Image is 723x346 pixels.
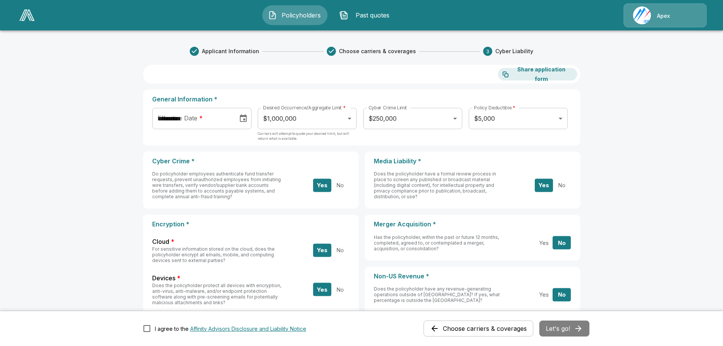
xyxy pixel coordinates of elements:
img: Policyholders Icon [268,11,277,20]
p: Carriers will attempt to quote your desired limit, but will return what is available. [258,131,356,146]
button: Yes [535,236,553,250]
span: Do policyholder employees authenticate fund transfer requests, prevent unauthorized employees fro... [152,171,281,199]
span: Does the policyholder have any revenue-generating operations outside of [GEOGRAPHIC_DATA]? If yes... [374,286,500,303]
button: Past quotes IconPast quotes [334,5,399,25]
p: Media Liability * [374,158,571,165]
span: Does the policyholder have a formal review process in place to screen any published or broadcast ... [374,171,496,199]
p: Merger Acquisition * [374,221,571,228]
button: Yes [313,179,331,192]
div: I agree to the [155,325,306,333]
div: $1,000,000 [258,108,356,129]
button: I agree to the [190,325,306,333]
div: $250,000 [363,108,462,129]
img: AA Logo [19,9,35,21]
button: Yes [535,179,553,192]
span: Has the policyholder, within the past or future 12 months, completed, agreed to, or contemplated ... [374,234,499,251]
button: No [553,179,571,192]
span: Policyholders [280,11,322,20]
button: Yes [313,243,331,257]
span: Devices [152,274,175,283]
button: Yes [313,283,331,296]
text: 3 [486,49,489,54]
p: Encryption * [152,221,350,228]
span: Does the policyholder protect all devices with encryption, anti-virus, anti-malware, and/or endpo... [152,283,281,305]
button: No [331,179,349,192]
button: Choose carriers & coverages [424,321,533,337]
label: Policy Deductible [474,104,515,111]
p: Cyber Crime * [152,158,350,165]
span: Choose carriers & coverages [339,47,416,55]
p: General Information * [152,96,571,103]
button: Policyholders IconPolicyholders [262,5,328,25]
span: Cloud [152,237,169,246]
button: No [331,283,349,296]
div: $5,000 [469,108,567,129]
label: Desired Occurrence/Aggregate Limit [263,104,346,111]
img: Past quotes Icon [339,11,348,20]
button: Yes [535,288,553,301]
span: Cyber Liability [495,47,533,55]
span: For sensitive information stored on the cloud, does the policyholder encrypt all emails, mobile, ... [152,246,275,263]
button: Choose date [236,111,251,126]
span: Past quotes [351,11,393,20]
button: No [553,288,571,301]
span: Applicant Information [202,47,259,55]
button: No [331,243,349,257]
button: No [553,236,571,250]
p: Non-US Revenue * [374,273,571,280]
button: Share application form [498,68,577,81]
label: Cyber Crime Limit [369,104,407,111]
